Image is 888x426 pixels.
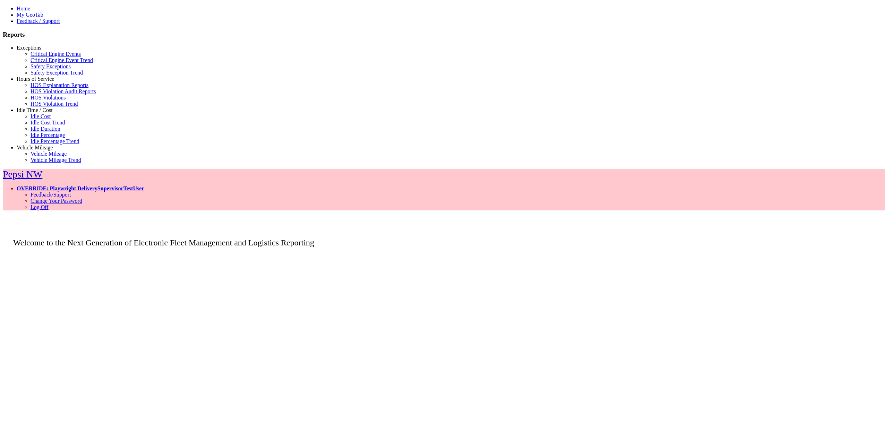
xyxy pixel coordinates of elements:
a: Vehicle Mileage [17,145,53,150]
a: Critical Engine Event Trend [31,57,93,63]
a: Safety Exception Trend [31,70,83,76]
a: Safety Exceptions [31,63,71,69]
a: HOS Violation Audit Reports [31,88,96,94]
p: Welcome to the Next Generation of Electronic Fleet Management and Logistics Reporting [3,228,885,247]
a: HOS Violation Trend [31,101,78,107]
h3: Reports [3,31,885,38]
a: Critical Engine Events [31,51,81,57]
a: HOS Explanation Reports [31,82,88,88]
a: Log Off [31,204,49,210]
a: Exceptions [17,45,41,51]
a: Idle Time / Cost [17,107,53,113]
a: Feedback / Support [17,18,60,24]
a: Hours of Service [17,76,54,82]
a: Idle Duration [31,126,60,132]
a: Idle Percentage Trend [31,138,79,144]
a: Idle Cost [31,113,51,119]
a: OVERRIDE: Playwright DeliverySupervisorTestUser [17,185,144,191]
a: Idle Percentage [31,132,65,138]
a: My GeoTab [17,12,43,18]
a: Vehicle Mileage Trend [31,157,81,163]
a: Vehicle Mileage [31,151,67,157]
a: Change Your Password [31,198,82,204]
a: Pepsi NW [3,169,42,180]
a: Home [17,6,30,11]
a: Idle Cost Trend [31,120,65,125]
a: HOS Violations [31,95,66,101]
a: Feedback/Support [31,192,71,198]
